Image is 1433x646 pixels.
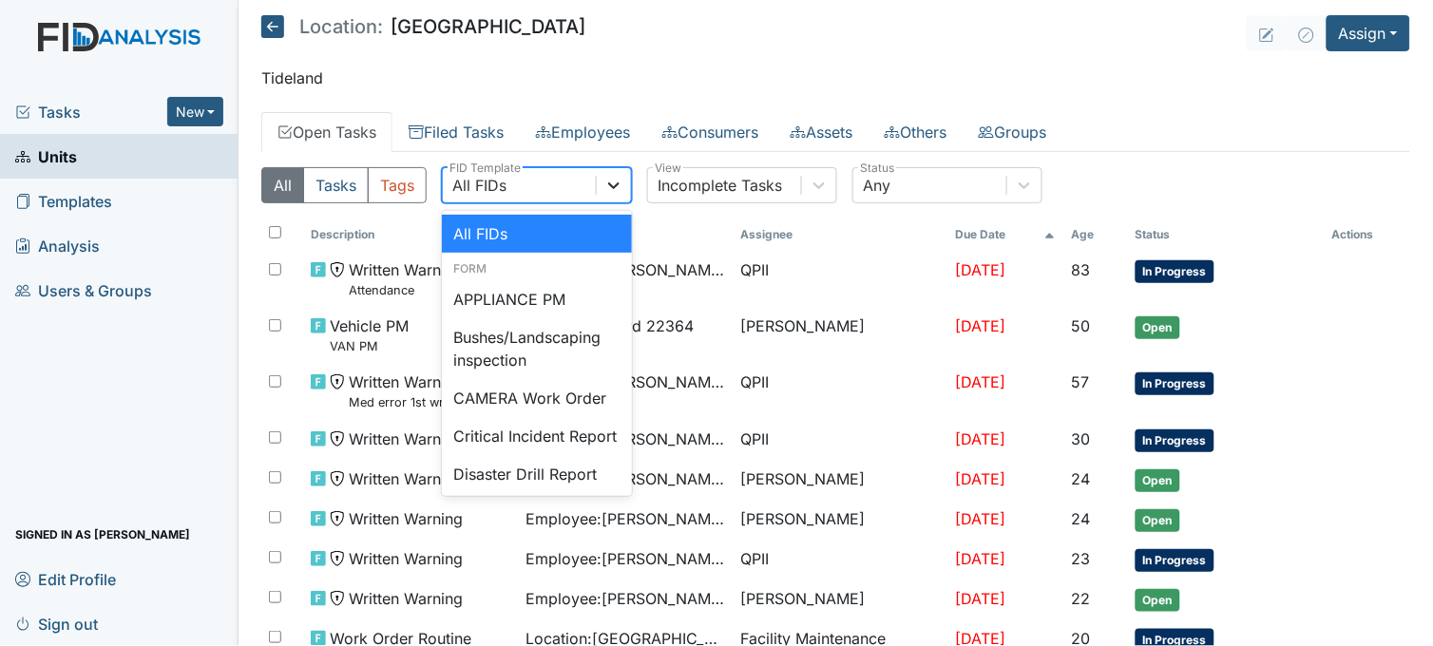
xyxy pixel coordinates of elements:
[442,455,632,493] div: Disaster Drill Report
[1063,218,1128,251] th: Toggle SortBy
[261,167,304,203] button: All
[955,549,1005,568] span: [DATE]
[774,112,869,152] a: Assets
[303,218,518,251] th: Toggle SortBy
[1136,260,1214,283] span: In Progress
[1136,589,1180,612] span: Open
[442,215,632,253] div: All FIDs
[15,609,98,638] span: Sign out
[442,493,632,554] div: EMERGENCY Work Order
[646,112,774,152] a: Consumers
[1327,15,1410,51] button: Assign
[1136,549,1214,572] span: In Progress
[167,97,224,126] button: New
[1325,218,1410,251] th: Actions
[299,17,383,36] span: Location:
[733,218,947,251] th: Assignee
[349,427,463,450] span: Written Warning
[963,112,1062,152] a: Groups
[658,174,782,197] div: Incomplete Tasks
[452,174,506,197] div: All FIDs
[955,316,1005,335] span: [DATE]
[1128,218,1324,251] th: Toggle SortBy
[330,337,409,355] small: VAN PM
[733,363,947,419] td: QPII
[261,66,1410,89] p: Tideland
[15,101,167,123] a: Tasks
[330,314,409,355] span: Vehicle PM VAN PM
[955,260,1005,279] span: [DATE]
[303,167,369,203] button: Tasks
[1136,469,1180,492] span: Open
[733,579,947,619] td: [PERSON_NAME]
[733,500,947,540] td: [PERSON_NAME]
[349,587,463,610] span: Written Warning
[349,507,463,530] span: Written Warning
[442,280,632,318] div: APPLIANCE PM
[947,218,1063,251] th: Toggle SortBy
[442,379,632,417] div: CAMERA Work Order
[1071,509,1090,528] span: 24
[955,372,1005,391] span: [DATE]
[733,420,947,460] td: QPII
[1071,316,1090,335] span: 50
[733,251,947,307] td: QPII
[1136,429,1214,452] span: In Progress
[1071,549,1090,568] span: 23
[349,547,463,570] span: Written Warning
[863,174,890,197] div: Any
[1071,429,1090,448] span: 30
[1071,469,1090,488] span: 24
[1136,509,1180,532] span: Open
[869,112,963,152] a: Others
[442,260,632,277] div: Form
[15,520,190,549] span: Signed in as [PERSON_NAME]
[1136,372,1214,395] span: In Progress
[1071,589,1090,608] span: 22
[1071,260,1090,279] span: 83
[1136,316,1180,339] span: Open
[349,467,463,490] span: Written Warning
[269,226,281,238] input: Toggle All Rows Selected
[1071,372,1089,391] span: 57
[955,469,1005,488] span: [DATE]
[349,393,510,411] small: Med error 1st written warning
[525,507,725,530] span: Employee : [PERSON_NAME]
[261,112,392,152] a: Open Tasks
[261,15,585,38] h5: [GEOGRAPHIC_DATA]
[955,589,1005,608] span: [DATE]
[349,258,463,299] span: Written Warning Attendance
[392,112,520,152] a: Filed Tasks
[349,370,510,411] span: Written Warning Med error 1st written warning
[15,142,77,171] span: Units
[261,167,427,203] div: Type filter
[442,417,632,455] div: Critical Incident Report
[733,540,947,579] td: QPII
[349,281,463,299] small: Attendance
[733,460,947,500] td: [PERSON_NAME]
[368,167,427,203] button: Tags
[733,307,947,363] td: [PERSON_NAME]
[15,186,112,216] span: Templates
[955,509,1005,528] span: [DATE]
[15,275,152,305] span: Users & Groups
[442,318,632,379] div: Bushes/Landscaping inspection
[15,564,116,594] span: Edit Profile
[525,587,725,610] span: Employee : [PERSON_NAME][GEOGRAPHIC_DATA]
[520,112,646,152] a: Employees
[955,429,1005,448] span: [DATE]
[525,547,725,570] span: Employee : [PERSON_NAME]
[15,231,100,260] span: Analysis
